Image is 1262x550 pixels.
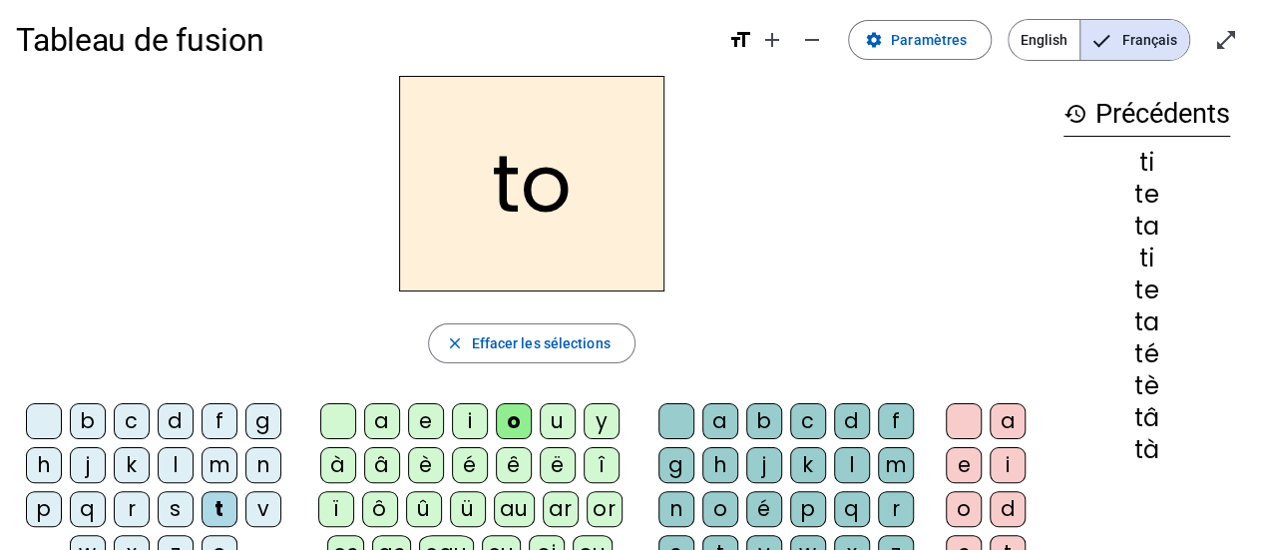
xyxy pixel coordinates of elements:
div: d [834,403,870,439]
div: r [878,491,914,527]
div: o [702,491,738,527]
div: g [658,447,694,483]
span: Effacer les sélections [471,331,610,355]
button: Paramètres [848,20,992,60]
div: h [26,447,62,483]
div: p [790,491,826,527]
div: a [702,403,738,439]
div: û [406,491,442,527]
div: q [834,491,870,527]
mat-button-toggle-group: Language selection [1008,19,1190,61]
div: tà [1063,438,1230,462]
div: té [1063,342,1230,366]
div: d [158,403,194,439]
div: s [158,491,194,527]
div: te [1063,278,1230,302]
div: tâ [1063,406,1230,430]
div: ti [1063,151,1230,175]
div: m [202,447,237,483]
div: q [70,491,106,527]
div: te [1063,183,1230,207]
div: j [746,447,782,483]
div: d [990,491,1026,527]
div: r [114,491,150,527]
mat-icon: settings [865,31,883,49]
button: Diminuer la taille de la police [792,20,832,60]
mat-icon: remove [800,28,824,52]
div: k [790,447,826,483]
div: è [408,447,444,483]
div: ta [1063,310,1230,334]
div: a [364,403,400,439]
span: English [1009,20,1079,60]
div: or [587,491,623,527]
div: j [70,447,106,483]
div: ï [318,491,354,527]
div: tè [1063,374,1230,398]
span: Français [1080,20,1189,60]
div: ô [362,491,398,527]
div: n [245,447,281,483]
div: c [790,403,826,439]
div: f [878,403,914,439]
div: i [452,403,488,439]
button: Augmenter la taille de la police [752,20,792,60]
div: â [364,447,400,483]
button: Effacer les sélections [428,323,634,363]
div: v [245,491,281,527]
mat-icon: add [760,28,784,52]
div: b [70,403,106,439]
div: î [584,447,620,483]
div: k [114,447,150,483]
div: ar [543,491,579,527]
div: y [584,403,620,439]
mat-icon: history [1063,102,1087,126]
div: c [114,403,150,439]
div: g [245,403,281,439]
div: f [202,403,237,439]
div: a [990,403,1026,439]
div: b [746,403,782,439]
mat-icon: open_in_full [1214,28,1238,52]
span: Paramètres [891,28,967,52]
div: n [658,491,694,527]
div: l [834,447,870,483]
div: i [990,447,1026,483]
div: l [158,447,194,483]
div: t [202,491,237,527]
div: au [494,491,535,527]
div: e [946,447,982,483]
div: u [540,403,576,439]
div: à [320,447,356,483]
div: ti [1063,247,1230,271]
div: ê [496,447,532,483]
mat-icon: close [445,334,463,352]
div: m [878,447,914,483]
div: p [26,491,62,527]
div: o [496,403,532,439]
div: é [746,491,782,527]
h1: Tableau de fusion [16,8,712,72]
div: ü [450,491,486,527]
div: h [702,447,738,483]
div: ë [540,447,576,483]
div: ta [1063,215,1230,239]
button: Entrer en plein écran [1206,20,1246,60]
h2: to [399,76,664,291]
div: o [946,491,982,527]
div: e [408,403,444,439]
mat-icon: format_size [728,28,752,52]
h3: Précédents [1063,92,1230,137]
div: é [452,447,488,483]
